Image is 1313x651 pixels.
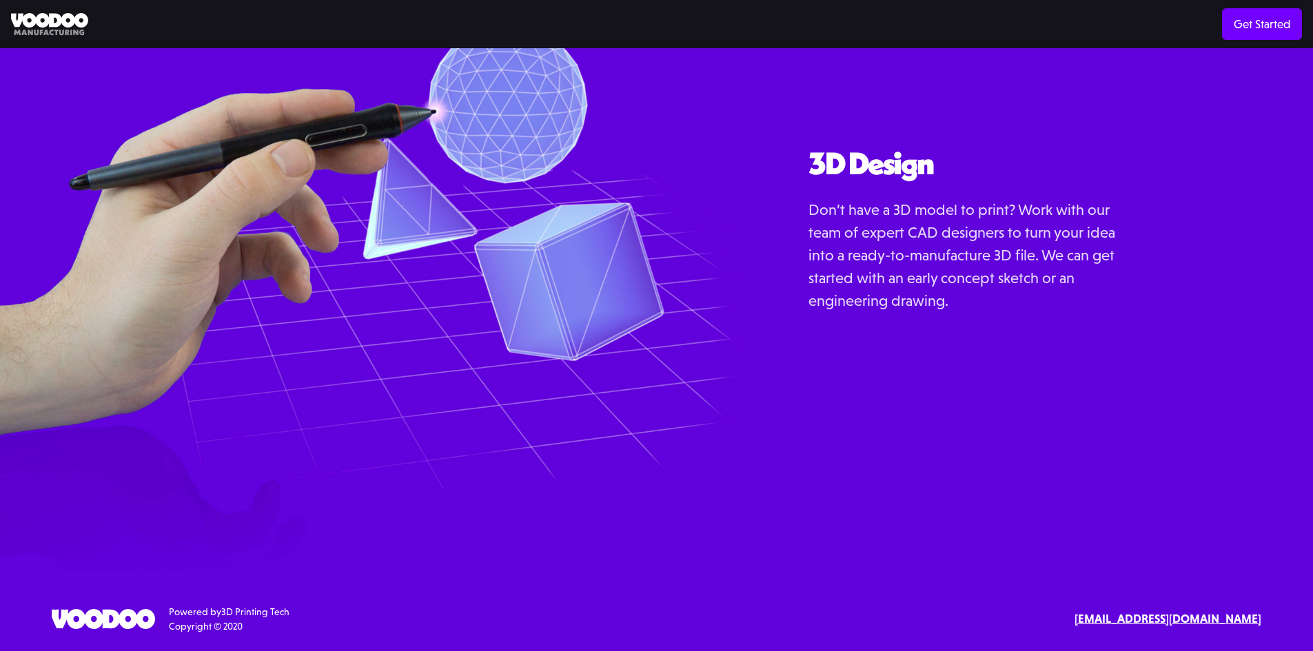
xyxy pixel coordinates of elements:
h2: 3D Design [808,147,1126,181]
strong: [EMAIL_ADDRESS][DOMAIN_NAME] [1075,612,1261,626]
a: [EMAIL_ADDRESS][DOMAIN_NAME] [1075,610,1261,628]
a: 3D Printing Tech [221,606,289,617]
img: Voodoo Manufacturing logo [11,13,88,36]
div: Powered by Copyright © 2020 [169,605,289,634]
a: Get Started [1222,8,1302,40]
p: Don’t have a 3D model to print? Work with our team of expert CAD designers to turn your idea into... [808,198,1126,312]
